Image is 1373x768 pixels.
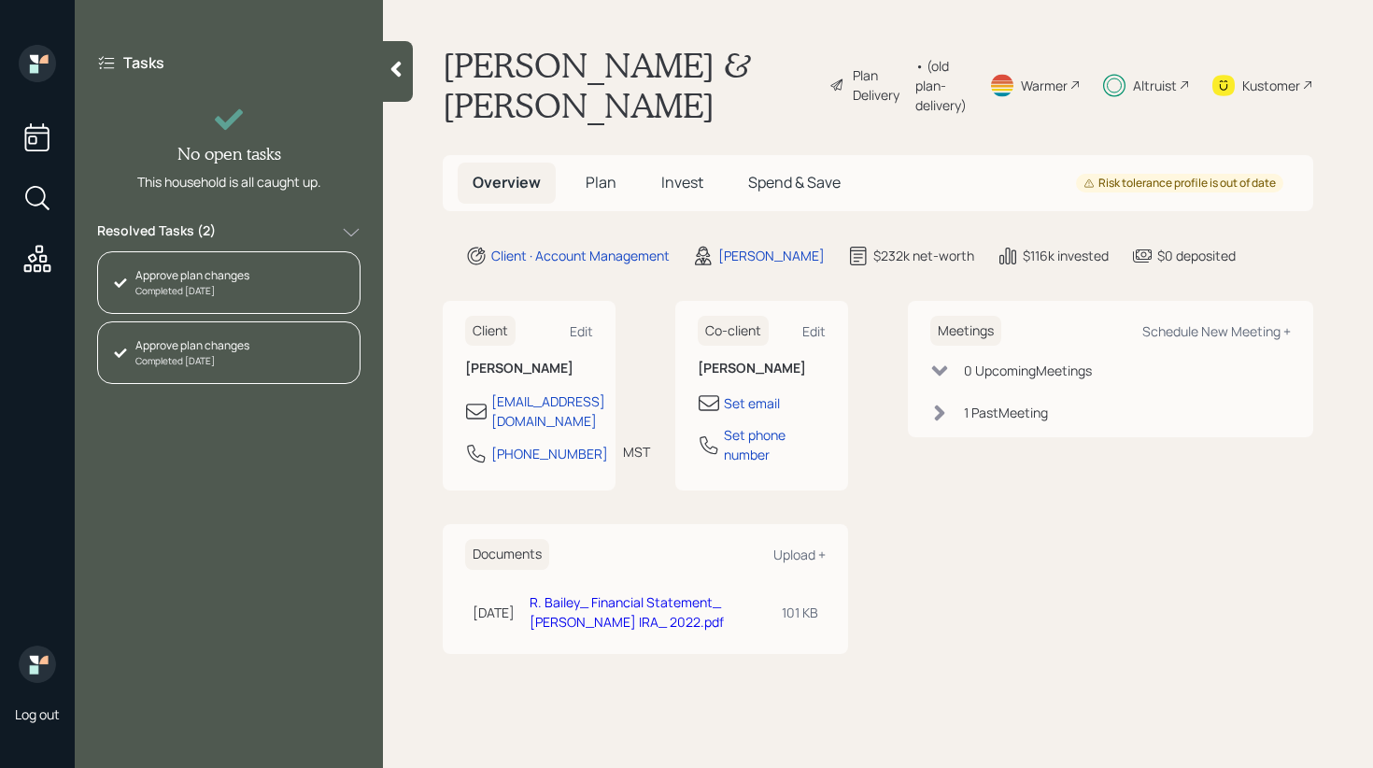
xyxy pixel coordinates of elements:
div: [DATE] [473,603,515,622]
span: Invest [661,172,703,192]
span: Overview [473,172,541,192]
a: R. Bailey_ Financial Statement_ [PERSON_NAME] IRA_ 2022.pdf [530,593,724,631]
div: This household is all caught up. [137,172,321,192]
h6: Meetings [930,316,1001,347]
h1: [PERSON_NAME] & [PERSON_NAME] [443,45,814,125]
div: Approve plan changes [135,337,249,354]
div: Completed [DATE] [135,354,249,368]
div: MST [623,442,650,462]
div: Plan Delivery [853,65,906,105]
div: Client · Account Management [491,246,670,265]
div: Edit [802,322,826,340]
h6: Documents [465,539,549,570]
label: Resolved Tasks ( 2 ) [97,221,216,244]
div: Set phone number [724,425,826,464]
div: Completed [DATE] [135,284,249,298]
div: [PERSON_NAME] [718,246,825,265]
div: Edit [570,322,593,340]
h6: [PERSON_NAME] [465,361,593,377]
span: Spend & Save [748,172,841,192]
div: Schedule New Meeting + [1142,322,1291,340]
div: Upload + [773,546,826,563]
div: Kustomer [1242,76,1300,95]
h6: Co-client [698,316,769,347]
div: [PHONE_NUMBER] [491,444,608,463]
div: 101 KB [782,603,818,622]
div: Altruist [1133,76,1177,95]
h6: [PERSON_NAME] [698,361,826,377]
div: $116k invested [1023,246,1109,265]
h6: Client [465,316,516,347]
div: $0 deposited [1157,246,1236,265]
h4: No open tasks [177,144,281,164]
span: Plan [586,172,616,192]
div: 0 Upcoming Meeting s [964,361,1092,380]
img: retirable_logo.png [19,646,56,683]
div: Warmer [1021,76,1068,95]
div: 1 Past Meeting [964,403,1048,422]
div: $232k net-worth [873,246,974,265]
div: Risk tolerance profile is out of date [1083,176,1276,192]
div: • (old plan-delivery) [915,56,967,115]
div: Approve plan changes [135,267,249,284]
div: Log out [15,705,60,723]
div: [EMAIL_ADDRESS][DOMAIN_NAME] [491,391,605,431]
div: Set email [724,393,780,413]
label: Tasks [123,52,164,73]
